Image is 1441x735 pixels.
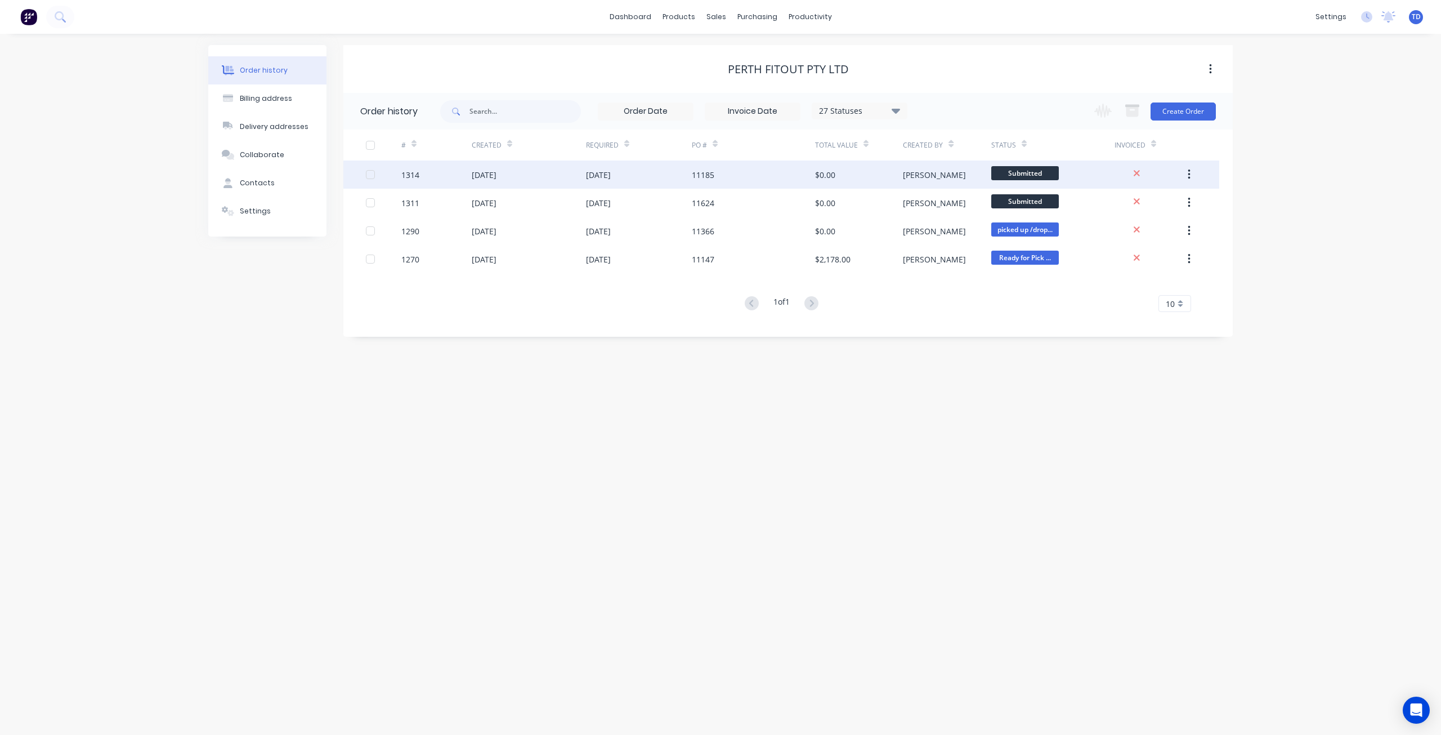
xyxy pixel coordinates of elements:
input: Search... [469,100,581,123]
div: Total Value [815,130,903,161]
div: # [401,130,472,161]
div: Required [586,140,619,150]
div: 11624 [692,197,714,209]
input: Invoice Date [705,103,800,120]
div: Open Intercom Messenger [1403,697,1430,724]
button: Collaborate [208,141,326,169]
div: [DATE] [586,197,611,209]
div: PO # [692,140,707,150]
div: [DATE] [586,225,611,237]
div: Invoiced [1115,130,1185,161]
span: Submitted [991,166,1059,180]
span: picked up /drop... [991,222,1059,237]
div: [PERSON_NAME] [903,225,966,237]
div: [DATE] [472,169,496,181]
div: $0.00 [815,197,835,209]
div: [DATE] [472,253,496,265]
div: Created By [903,130,991,161]
div: Invoiced [1115,140,1145,150]
span: Ready for Pick ... [991,251,1059,265]
input: Order Date [598,103,693,120]
div: 11185 [692,169,714,181]
div: $0.00 [815,225,835,237]
button: Create Order [1151,103,1216,121]
div: $0.00 [815,169,835,181]
div: Status [991,140,1016,150]
a: dashboard [604,8,657,25]
div: [DATE] [472,225,496,237]
img: Factory [20,8,37,25]
div: Required [586,130,692,161]
div: 11147 [692,253,714,265]
span: TD [1412,12,1421,22]
div: [DATE] [472,197,496,209]
div: purchasing [732,8,783,25]
div: 11366 [692,225,714,237]
div: 1270 [401,253,419,265]
div: Created [472,140,502,150]
button: Billing address [208,84,326,113]
div: Created By [903,140,943,150]
div: products [657,8,701,25]
div: 1314 [401,169,419,181]
div: productivity [783,8,838,25]
div: 1311 [401,197,419,209]
div: Settings [240,206,271,216]
div: settings [1310,8,1352,25]
div: # [401,140,406,150]
span: Submitted [991,194,1059,208]
div: [PERSON_NAME] [903,169,966,181]
div: [PERSON_NAME] [903,197,966,209]
div: Order history [240,65,288,75]
div: Contacts [240,178,275,188]
div: Order history [360,105,418,118]
span: 10 [1166,298,1175,310]
div: 1 of 1 [773,296,790,312]
div: [PERSON_NAME] [903,253,966,265]
div: Created [472,130,586,161]
div: PO # [692,130,815,161]
div: Billing address [240,93,292,104]
div: Collaborate [240,150,284,160]
div: Total Value [815,140,858,150]
div: Perth Fitout PTY LTD [728,63,849,76]
div: [DATE] [586,169,611,181]
button: Contacts [208,169,326,197]
button: Settings [208,197,326,225]
div: 27 Statuses [812,105,907,117]
div: Delivery addresses [240,122,308,132]
button: Delivery addresses [208,113,326,141]
div: sales [701,8,732,25]
div: 1290 [401,225,419,237]
div: $2,178.00 [815,253,851,265]
div: [DATE] [586,253,611,265]
button: Order history [208,56,326,84]
div: Status [991,130,1115,161]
